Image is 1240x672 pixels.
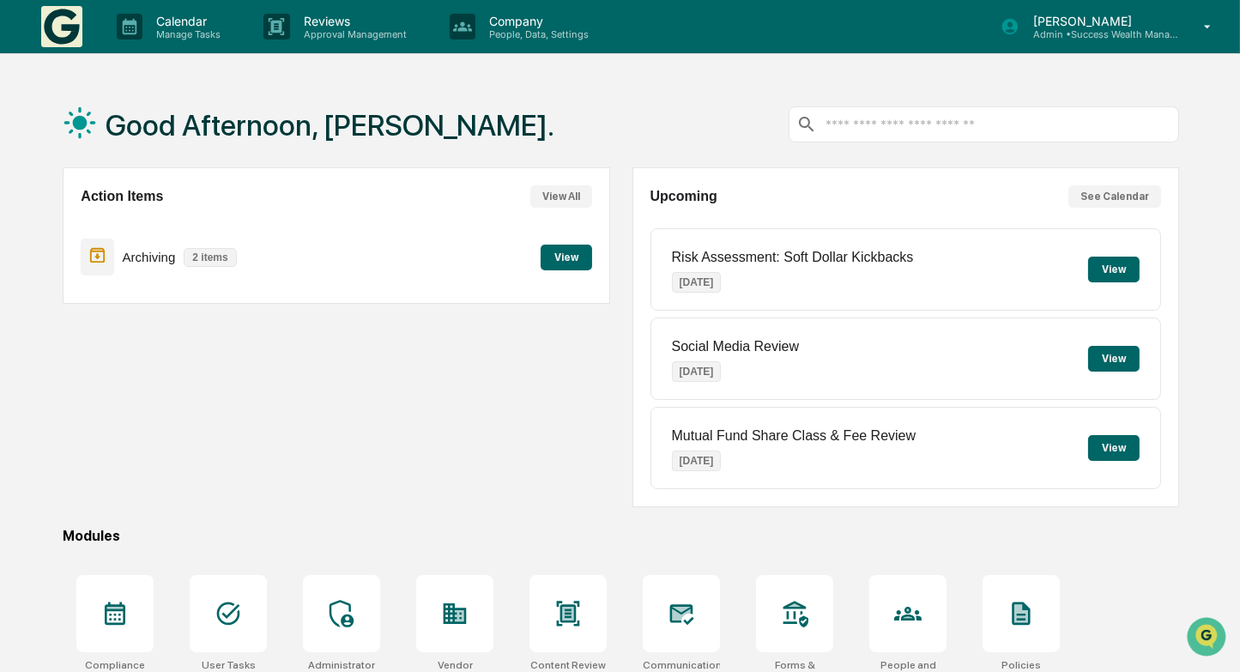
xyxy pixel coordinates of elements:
p: Company [475,14,597,28]
a: 🗄️Attestations [118,209,220,239]
p: Social Media Review [672,339,800,354]
p: How can we help? [17,35,312,63]
a: 🖐️Preclearance [10,209,118,239]
p: [PERSON_NAME] [1019,14,1179,28]
button: View [1088,346,1140,372]
span: Pylon [171,290,208,303]
button: See Calendar [1068,185,1161,208]
div: 🖐️ [17,217,31,231]
p: Risk Assessment: Soft Dollar Kickbacks [672,250,914,265]
button: View All [530,185,592,208]
a: View [541,248,592,264]
div: We're available if you need us! [58,148,217,161]
a: Powered byPylon [121,289,208,303]
div: Modules [63,528,1179,544]
p: [DATE] [672,451,722,471]
p: People, Data, Settings [475,28,597,40]
p: Mutual Fund Share Class & Fee Review [672,428,916,444]
p: Admin • Success Wealth Management [1019,28,1179,40]
div: Policies [1001,659,1041,671]
div: 🗄️ [124,217,138,231]
div: 🔎 [17,250,31,263]
iframe: Open customer support [1185,615,1231,662]
button: View [1088,257,1140,282]
img: 1746055101610-c473b297-6a78-478c-a979-82029cc54cd1 [17,130,48,161]
button: View [541,245,592,270]
img: logo [41,6,82,47]
p: Archiving [123,250,176,264]
h2: Action Items [81,189,163,204]
p: [DATE] [672,361,722,382]
p: Reviews [290,14,415,28]
h2: Upcoming [650,189,717,204]
span: Data Lookup [34,248,108,265]
p: 2 items [184,248,236,267]
button: Start new chat [292,136,312,156]
div: Start new chat [58,130,281,148]
div: User Tasks [202,659,256,671]
p: [DATE] [672,272,722,293]
span: Preclearance [34,215,111,233]
a: 🔎Data Lookup [10,241,115,272]
p: Calendar [142,14,229,28]
p: Manage Tasks [142,28,229,40]
button: View [1088,435,1140,461]
h1: Good Afternoon, [PERSON_NAME]. [106,108,554,142]
p: Approval Management [290,28,415,40]
span: Attestations [142,215,213,233]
